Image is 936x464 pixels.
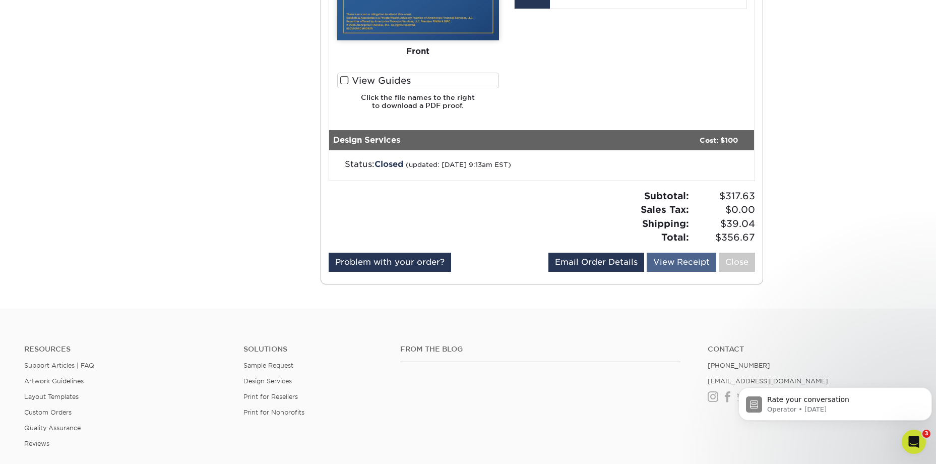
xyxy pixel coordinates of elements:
a: Custom Orders [24,409,72,416]
iframe: Intercom notifications message [734,366,936,437]
div: Status: [337,158,610,170]
h4: Resources [24,345,228,354]
a: Print for Nonprofits [243,409,304,416]
label: View Guides [337,73,499,88]
a: Artwork Guidelines [24,377,84,385]
a: Sample Request [243,362,293,369]
a: Support Articles | FAQ [24,362,94,369]
a: Problem with your order? [329,253,451,272]
small: (updated: [DATE] 9:13am EST) [406,161,511,168]
a: Email Order Details [548,253,644,272]
strong: Shipping: [642,218,689,229]
a: View Receipt [647,253,716,272]
iframe: Intercom live chat [902,430,926,454]
span: Closed [375,159,403,169]
strong: Cost: $100 [700,136,738,144]
a: Print for Resellers [243,393,298,400]
div: Front [337,40,499,63]
h4: From the Blog [400,345,680,354]
strong: Sales Tax: [641,204,689,215]
a: Layout Templates [24,393,79,400]
a: Design Services [243,377,292,385]
span: $39.04 [692,217,755,231]
strong: Subtotal: [644,190,689,201]
a: [PHONE_NUMBER] [708,362,770,369]
h4: Solutions [243,345,385,354]
a: Contact [708,345,912,354]
span: 3 [922,430,930,438]
span: $0.00 [692,203,755,217]
a: Quality Assurance [24,424,81,432]
span: $356.67 [692,230,755,245]
h6: Click the file names to the right to download a PDF proof. [337,93,499,118]
strong: Total: [661,231,689,243]
strong: Design Services [333,135,400,145]
a: Close [719,253,755,272]
span: $317.63 [692,189,755,203]
iframe: Google Customer Reviews [3,433,86,460]
a: [EMAIL_ADDRESS][DOMAIN_NAME] [708,377,828,385]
